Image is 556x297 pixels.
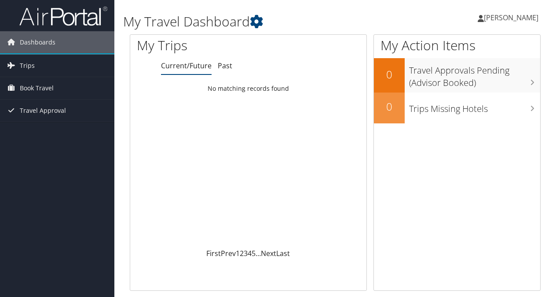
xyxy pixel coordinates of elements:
h1: My Trips [137,36,261,55]
span: Book Travel [20,77,54,99]
span: Travel Approval [20,100,66,122]
h1: My Travel Dashboard [123,12,406,31]
a: 0Travel Approvals Pending (Advisor Booked) [374,58,540,92]
a: 4 [248,249,252,258]
h2: 0 [374,99,405,114]
a: 0Trips Missing Hotels [374,93,540,123]
a: Past [218,61,232,71]
span: [PERSON_NAME] [484,13,538,22]
span: Dashboards [20,31,55,53]
a: Prev [221,249,236,258]
img: airportal-logo.png [19,6,107,26]
span: … [256,249,261,258]
h3: Trips Missing Hotels [409,98,540,115]
h3: Travel Approvals Pending (Advisor Booked) [409,60,540,89]
a: 2 [240,249,244,258]
h2: 0 [374,67,405,82]
span: Trips [20,55,35,77]
a: Next [261,249,276,258]
a: [PERSON_NAME] [478,4,547,31]
a: 1 [236,249,240,258]
a: First [206,249,221,258]
td: No matching records found [130,81,366,97]
a: 5 [252,249,256,258]
a: 3 [244,249,248,258]
a: Last [276,249,290,258]
a: Current/Future [161,61,212,71]
h1: My Action Items [374,36,540,55]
